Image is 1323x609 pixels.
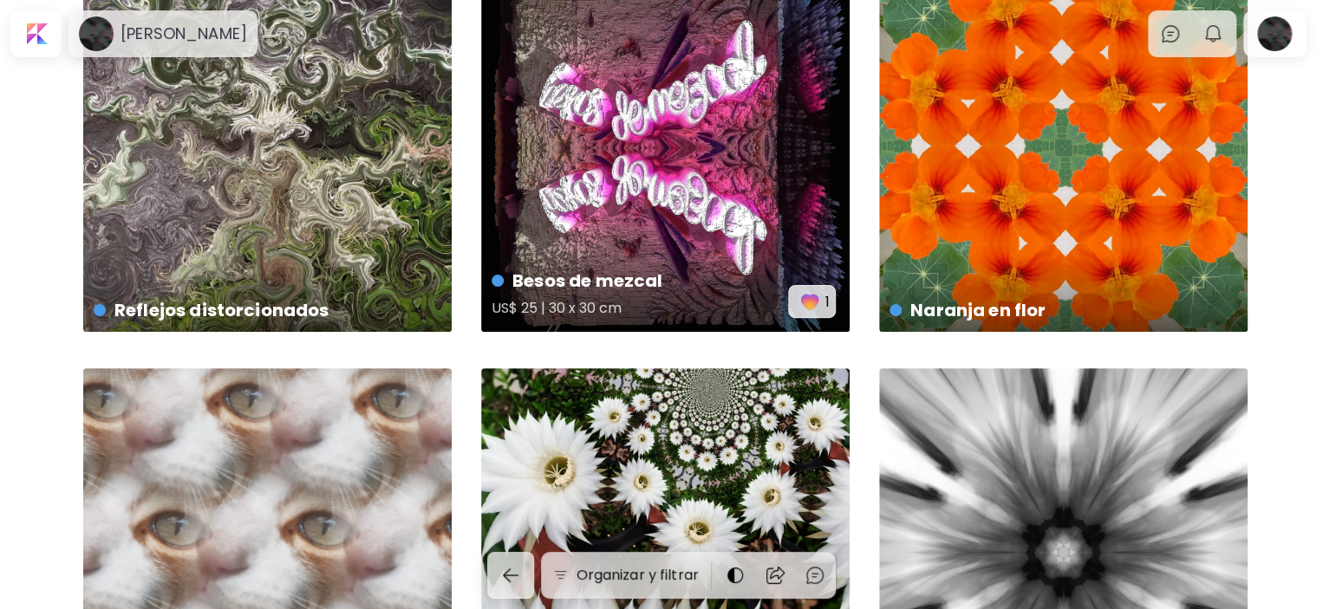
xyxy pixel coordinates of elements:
button: favorites1 [788,285,836,318]
img: bellIcon [1202,23,1223,44]
img: chatIcon [1160,23,1181,44]
h5: US$ 25 | 30 x 30 cm [492,294,788,328]
a: back [487,552,541,599]
p: 1 [825,291,830,313]
h4: Naranja en flor [890,297,1234,323]
h6: Organizar y filtrar [577,565,699,586]
button: bellIcon [1198,19,1228,49]
img: back [500,565,521,586]
img: chatIcon [805,565,825,586]
h4: Reflejos distorcionados [94,297,438,323]
h6: [PERSON_NAME] [121,23,247,44]
button: back [487,552,534,599]
img: favorites [798,289,822,314]
h4: Besos de mezcal [492,268,788,294]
